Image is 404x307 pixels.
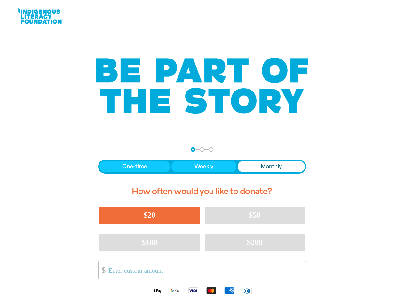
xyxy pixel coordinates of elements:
[200,147,204,152] button: Navigate to step 2 of 3 to enter your details
[191,147,195,152] button: Navigate to step 1 of 3 to enter your donation amount
[220,287,238,294] img: American Express logo
[238,161,305,172] button: Monthly
[99,207,200,224] button: $20
[194,163,213,170] span: Weekly
[202,287,220,294] img: Mastercard logo
[166,287,184,294] img: Google Pay logo
[205,234,305,251] button: $200
[209,147,213,152] button: Navigate to step 3 of 3 to enter your payment details
[205,207,305,224] button: $50
[98,282,306,299] div: Available payment methods
[144,210,155,220] span: $20
[99,263,106,277] span: $
[261,163,282,170] span: Monthly
[249,210,260,220] span: $50
[98,160,306,174] div: Donation frequency
[90,45,314,127] img: Be part of the story
[148,287,166,294] img: Apple Pay logo
[171,161,236,172] button: Weekly
[238,287,256,295] img: Diners Club logo
[104,261,305,279] input: Enter custom amount
[142,238,157,247] span: $100
[184,287,202,294] img: Visa logo
[99,161,170,172] button: One-time
[98,181,306,202] h2: How often would you like to donate?
[99,234,200,251] button: $100
[247,238,263,247] span: $200
[122,163,147,170] span: One-time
